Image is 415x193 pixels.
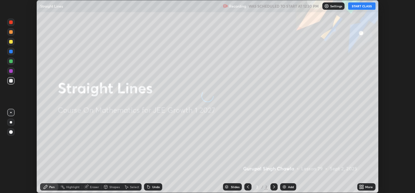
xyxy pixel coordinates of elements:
button: START CLASS [348,2,376,10]
div: Shapes [109,185,120,188]
div: Select [130,185,139,188]
p: Settings [330,5,342,8]
div: Highlight [66,185,80,188]
div: Eraser [90,185,99,188]
img: add-slide-button [282,184,287,189]
div: Slides [231,185,239,188]
p: Recording [229,4,246,9]
div: Add [288,185,294,188]
div: 2 [264,184,268,190]
div: More [365,185,373,188]
div: Undo [152,185,160,188]
img: recording.375f2c34.svg [223,4,228,9]
h5: WAS SCHEDULED TO START AT 12:30 PM [249,3,319,9]
img: class-settings-icons [324,4,329,9]
div: 2 [254,185,260,189]
p: Straight Lines [40,4,63,9]
div: / [261,185,263,189]
div: Pen [49,185,55,188]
